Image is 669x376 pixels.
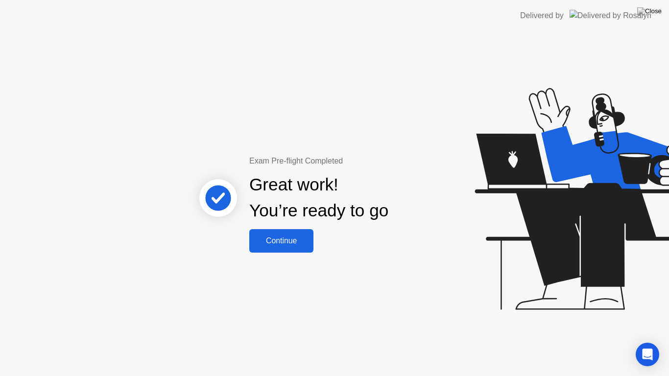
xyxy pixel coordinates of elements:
[249,229,313,253] button: Continue
[520,10,564,22] div: Delivered by
[249,155,452,167] div: Exam Pre-flight Completed
[636,343,659,366] div: Open Intercom Messenger
[570,10,651,21] img: Delivered by Rosalyn
[637,7,662,15] img: Close
[252,236,311,245] div: Continue
[249,172,388,224] div: Great work! You’re ready to go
